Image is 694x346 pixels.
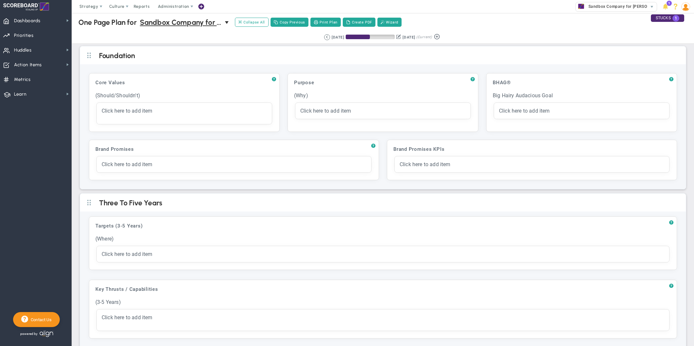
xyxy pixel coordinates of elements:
span: select [647,2,657,11]
div: click to edit [97,103,272,124]
div: Brand Promises KPIs [390,143,673,155]
div: BHAG® [490,77,673,88]
div: STUCKS [651,14,684,22]
span: Action Items [14,58,42,72]
div: [DATE] [332,34,344,40]
img: 32671.Company.photo [577,2,585,10]
div: click to edit [97,309,669,331]
span: Click here to add item [102,161,153,167]
div: Purpose [291,77,475,88]
span: Administration [158,4,189,9]
span: Strategy [79,4,98,9]
span: Click here to add item [102,314,153,321]
span: Metrics [14,73,31,86]
span: 1 [672,15,679,22]
div: click to edit [395,156,669,172]
div: (3-5 Years) [92,296,673,308]
div: Brand Promises [92,143,375,155]
span: Priorities [14,29,34,42]
span: Contact Us [28,317,52,322]
span: select [225,17,230,28]
div: click to edit [494,103,669,119]
span: Collapse All [239,19,265,25]
span: Click here to add item [400,161,451,167]
div: click to edit [97,156,371,172]
h2: Three To Five Years [99,198,678,208]
span: Click here to add item [300,108,351,114]
span: Click here to add item [102,251,153,257]
h2: Foundation [99,51,678,61]
span: Click here to add item [102,108,153,114]
div: Key Thrusts / Capabilities [92,283,673,295]
button: Create PDF [343,18,375,27]
span: Culture [109,4,124,9]
div: [DATE] [403,34,415,40]
span: Dashboards [14,14,41,28]
span: 1 [667,1,672,6]
img: 86643.Person.photo [681,2,690,11]
button: Print Plan [310,18,341,27]
span: Huddles [14,43,32,57]
div: (Why) [291,89,475,102]
div: Big Hairy Audacious Goal [490,89,673,102]
button: Collapse All [235,18,269,27]
span: Learn [14,87,26,101]
div: click to edit [97,246,669,262]
div: click to edit [295,103,471,119]
button: Wizard [377,18,402,27]
button: Copy Previous [271,18,308,27]
div: (Where) [92,233,673,245]
span: Click here to add item [499,108,550,114]
div: Targets (3-5 Years) [92,220,673,232]
span: One Page Plan for [78,18,137,27]
span: Sandbox Company for [PERSON_NAME] [585,2,665,11]
span: Sandbox Company for [PERSON_NAME] [140,17,222,28]
span: (Current) [416,34,432,40]
div: (Should/Shouldn't) [92,89,276,102]
div: Powered by Align [13,329,80,339]
button: Go to previous period [324,34,330,40]
div: Core Values [92,77,276,88]
div: Period Progress: 49% Day 45 of 91 with 46 remaining. [346,35,395,39]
